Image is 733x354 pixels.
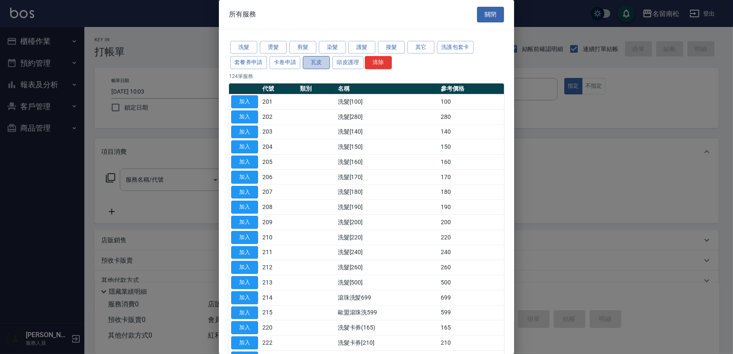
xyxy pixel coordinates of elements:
td: 洗髮[180] [336,185,439,200]
td: 200 [439,215,504,230]
td: 洗髮卡券[210] [336,335,439,351]
td: 洗髮[150] [336,139,439,155]
td: 599 [439,305,504,320]
button: 加入 [231,291,258,304]
td: 洗髮[190] [336,200,439,215]
td: 208 [260,200,298,215]
button: 加入 [231,261,258,274]
button: 加入 [231,246,258,259]
td: 205 [260,155,298,170]
button: 燙髮 [260,41,287,54]
button: 頭皮護理 [332,56,364,69]
button: 加入 [231,95,258,108]
td: 280 [439,109,504,124]
th: 類別 [298,83,335,94]
button: 加入 [231,231,258,244]
td: 210 [260,230,298,245]
button: 加入 [231,216,258,229]
td: 100 [439,94,504,110]
td: 209 [260,215,298,230]
td: 213 [260,275,298,290]
button: 其它 [407,41,434,54]
button: 染髮 [319,41,346,54]
td: 240 [439,245,504,260]
button: 加入 [231,336,258,349]
th: 參考價格 [439,83,504,94]
td: 滾珠洗髪699 [336,290,439,305]
th: 代號 [260,83,298,94]
span: 所有服務 [229,10,256,19]
td: 206 [260,169,298,185]
button: 接髮 [378,41,405,54]
td: 201 [260,94,298,110]
td: 160 [439,155,504,170]
td: 215 [260,305,298,320]
button: 加入 [231,171,258,184]
td: 204 [260,139,298,155]
td: 190 [439,200,504,215]
button: 加入 [231,140,258,153]
button: 套餐券申請 [230,56,267,69]
button: 卡卷申請 [269,56,301,69]
td: 165 [439,320,504,335]
button: 洗護包套卡 [437,41,474,54]
button: 加入 [231,306,258,319]
td: 洗髮[160] [336,155,439,170]
td: 207 [260,185,298,200]
button: 加入 [231,110,258,123]
button: 加入 [231,156,258,169]
button: 護髮 [348,41,375,54]
td: 140 [439,124,504,139]
th: 名稱 [336,83,439,94]
td: 洗髮[280] [336,109,439,124]
button: 加入 [231,186,258,199]
td: 203 [260,124,298,139]
td: 260 [439,260,504,275]
button: 剪髮 [289,41,316,54]
td: 洗髮[140] [336,124,439,139]
button: 瓦皮 [303,56,330,69]
button: 加入 [231,276,258,289]
td: 202 [260,109,298,124]
button: 加入 [231,126,258,139]
button: 洗髮 [230,41,257,54]
button: 加入 [231,321,258,334]
td: 214 [260,290,298,305]
td: 洗髮[220] [336,230,439,245]
td: 歐盟滾珠洗599 [336,305,439,320]
td: 洗髮[100] [336,94,439,110]
td: 212 [260,260,298,275]
button: 清除 [365,56,392,69]
td: 220 [439,230,504,245]
td: 170 [439,169,504,185]
td: 699 [439,290,504,305]
td: 洗髮[170] [336,169,439,185]
td: 150 [439,139,504,155]
td: 222 [260,335,298,351]
td: 220 [260,320,298,335]
td: 洗髮[240] [336,245,439,260]
td: 洗髮[500] [336,275,439,290]
button: 關閉 [477,7,504,22]
td: 洗髮[200] [336,215,439,230]
p: 124 筆服務 [229,72,504,80]
td: 180 [439,185,504,200]
td: 洗髮卡券(165) [336,320,439,335]
td: 210 [439,335,504,351]
td: 500 [439,275,504,290]
td: 211 [260,245,298,260]
button: 加入 [231,201,258,214]
td: 洗髮[260] [336,260,439,275]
